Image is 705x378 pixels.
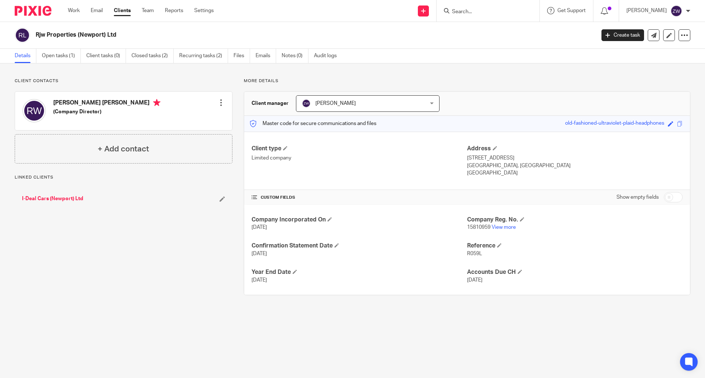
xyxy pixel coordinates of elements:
label: Show empty fields [617,194,659,201]
p: Limited company [252,154,467,162]
p: [STREET_ADDRESS] [467,154,683,162]
span: [DATE] [252,278,267,283]
a: View more [492,225,516,230]
a: Email [91,7,103,14]
h4: Company Incorporated On [252,216,467,224]
h4: Accounts Due CH [467,268,683,276]
a: Details [15,49,36,63]
span: R059L [467,251,482,256]
h5: (Company Director) [53,108,160,115]
span: [PERSON_NAME] [315,101,356,106]
span: [DATE] [252,225,267,230]
a: Emails [256,49,276,63]
a: Reports [165,7,183,14]
a: Client tasks (0) [86,49,126,63]
span: 15810959 [467,225,491,230]
i: Primary [153,99,160,106]
a: Audit logs [314,49,342,63]
h4: [PERSON_NAME] [PERSON_NAME] [53,99,160,108]
a: Files [234,49,250,63]
p: Master code for secure communications and files [250,120,376,127]
h4: Address [467,145,683,153]
h4: Confirmation Statement Date [252,242,467,250]
h4: Company Reg. No. [467,216,683,224]
span: [DATE] [252,251,267,256]
img: Pixie [15,6,51,16]
p: [GEOGRAPHIC_DATA] [467,169,683,177]
h4: CUSTOM FIELDS [252,195,467,201]
img: svg%3E [15,27,30,43]
p: Client contacts [15,78,232,84]
h2: Rjw Properties (Newport) Ltd [36,31,480,39]
h4: Year End Date [252,268,467,276]
p: More details [244,78,690,84]
p: [PERSON_NAME] [626,7,667,14]
a: Team [142,7,154,14]
a: Open tasks (1) [42,49,81,63]
h3: Client manager [252,100,289,107]
p: [GEOGRAPHIC_DATA], [GEOGRAPHIC_DATA] [467,162,683,169]
span: Get Support [557,8,586,13]
img: svg%3E [22,99,46,122]
input: Search [451,9,517,15]
img: svg%3E [670,5,682,17]
a: Settings [194,7,214,14]
a: Create task [601,29,644,41]
p: Linked clients [15,175,232,180]
a: Closed tasks (2) [131,49,174,63]
img: svg%3E [302,99,311,108]
a: Recurring tasks (2) [179,49,228,63]
h4: + Add contact [98,143,149,155]
a: Clients [114,7,131,14]
a: I-Deal Cars (Newport) Ltd [22,195,83,202]
span: [DATE] [467,278,482,283]
a: Notes (0) [282,49,308,63]
h4: Client type [252,145,467,153]
div: old-fashioned-ultraviolet-plaid-headphones [565,120,664,128]
a: Work [68,7,80,14]
h4: Reference [467,242,683,250]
